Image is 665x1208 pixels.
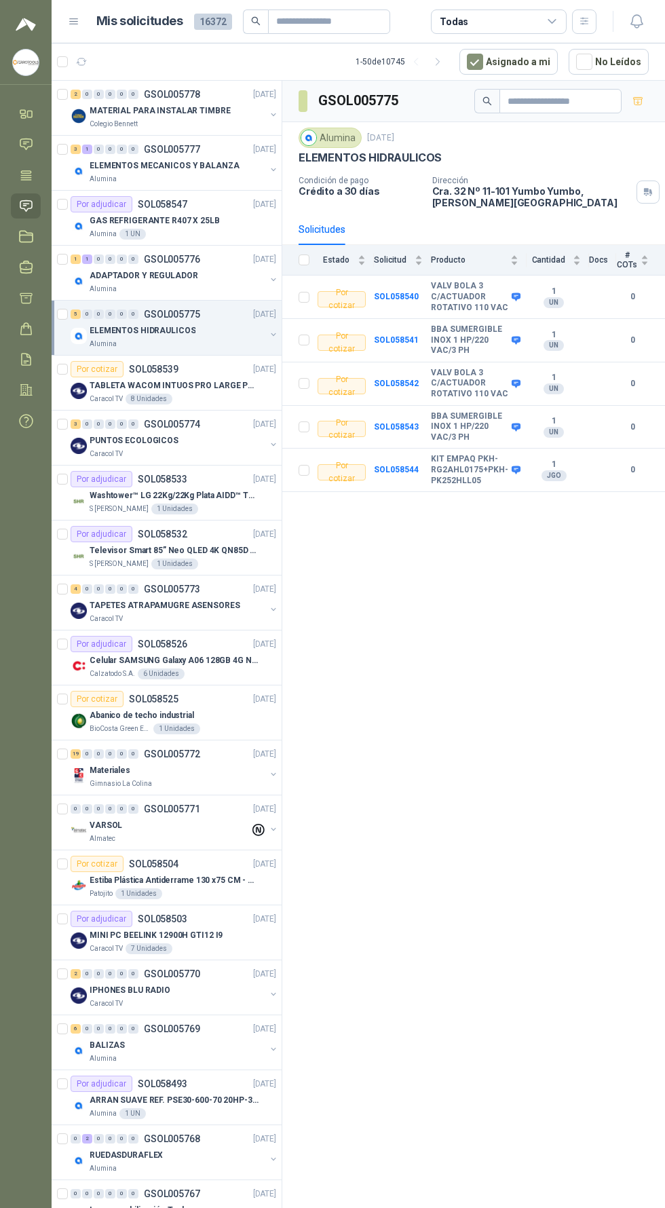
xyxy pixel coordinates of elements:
[71,636,132,652] div: Por adjudicar
[71,581,279,624] a: 4 0 0 0 0 0 GSOL005773[DATE] Company LogoTAPETES ATRAPAMUGRE ASENSORESCaracol TV
[138,668,185,679] div: 6 Unidades
[527,245,588,276] th: Cantidad
[126,394,172,404] div: 8 Unidades
[374,379,419,388] b: SOL058542
[90,324,195,337] p: ELEMENTOS HIDRAULICOS
[144,1024,200,1034] p: GSOL005769
[616,377,649,390] b: 0
[253,638,276,651] p: [DATE]
[96,12,183,31] h1: Mis solicitudes
[90,764,130,777] p: Materiales
[431,368,508,400] b: VALV BOLA 3 C/ACTUADOR ROTATIVO 110 VAC
[299,128,362,148] div: Alumina
[253,473,276,486] p: [DATE]
[71,438,87,454] img: Company Logo
[82,145,92,154] div: 1
[82,969,92,979] div: 0
[318,90,400,111] h3: GSOL005775
[94,749,104,759] div: 0
[253,748,276,761] p: [DATE]
[128,969,138,979] div: 0
[144,804,200,814] p: GSOL005771
[90,174,117,185] p: Alumina
[126,943,172,954] div: 7 Unidades
[71,328,87,344] img: Company Logo
[105,969,115,979] div: 0
[432,185,631,208] p: Cra. 32 Nº 11-101 Yumbo Yumbo , [PERSON_NAME][GEOGRAPHIC_DATA]
[71,86,279,130] a: 2 0 0 0 0 0 GSOL005778[DATE] Company LogoMATERIAL PARA INSTALAR TIMBREColegio Bennett
[71,856,123,872] div: Por cotizar
[115,888,162,899] div: 1 Unidades
[90,559,149,569] p: S [PERSON_NAME]
[71,911,132,927] div: Por adjudicar
[71,1134,81,1144] div: 0
[52,466,282,521] a: Por adjudicarSOL058533[DATE] Company LogoWashtower™ LG 22Kg/22Kg Plata AIDD™ ThinQ™ Steam™ WK22VS...
[431,245,527,276] th: Producto
[105,309,115,319] div: 0
[544,340,564,351] div: UN
[105,90,115,99] div: 0
[71,691,123,707] div: Por cotizar
[90,614,123,624] p: Caracol TV
[144,309,200,319] p: GSOL005775
[253,88,276,101] p: [DATE]
[71,416,279,459] a: 3 0 0 0 0 0 GSOL005774[DATE] Company LogoPUNTOS ECOLOGICOSCaracol TV
[440,14,468,29] div: Todas
[374,335,419,345] b: SOL058541
[253,913,276,926] p: [DATE]
[431,411,508,443] b: BBA SUMERGIBLE INOX 1 HP/220 VAC/3 PH
[544,427,564,438] div: UN
[253,803,276,816] p: [DATE]
[151,504,198,514] div: 1 Unidades
[71,218,87,234] img: Company Logo
[90,105,231,117] p: MATERIAL PARA INSTALAR TIMBRE
[432,176,631,185] p: Dirección
[253,253,276,266] p: [DATE]
[90,709,194,722] p: Abanico de techo industrial
[71,966,279,1009] a: 2 0 0 0 0 0 GSOL005770[DATE] Company LogoIPHONES BLU RADIOCaracol TV
[482,96,492,106] span: search
[318,421,366,437] div: Por cotizar
[71,306,279,350] a: 5 0 0 0 0 0 GSOL005775[DATE] Company LogoELEMENTOS HIDRAULICOSAlumina
[117,254,127,264] div: 0
[144,254,200,264] p: GSOL005776
[71,746,279,789] a: 19 0 0 0 0 0 GSOL005772[DATE] Company LogoMaterialesGimnasio La Colina
[90,119,138,130] p: Colegio Bennett
[253,363,276,376] p: [DATE]
[90,1149,163,1162] p: RUEDASDURAFLEX
[616,334,649,347] b: 0
[318,245,374,276] th: Estado
[374,465,419,474] b: SOL058544
[94,584,104,594] div: 0
[52,356,282,411] a: Por cotizarSOL058539[DATE] Company LogoTABLETA WACOM INTUOS PRO LARGE PTK870K0ACaracol TV8 Unidades
[71,969,81,979] div: 2
[105,419,115,429] div: 0
[253,1133,276,1146] p: [DATE]
[129,694,178,704] p: SOL058525
[105,1189,115,1198] div: 0
[71,804,81,814] div: 0
[90,833,115,844] p: Almatec
[544,297,564,308] div: UN
[90,1094,259,1107] p: ARRAN SUAVE REF. PSE30-600-70 20HP-30A
[616,290,649,303] b: 0
[117,90,127,99] div: 0
[431,281,508,313] b: VALV BOLA 3 C/ACTUADOR ROTATIVO 110 VAC
[128,419,138,429] div: 0
[16,16,36,33] img: Logo peakr
[105,254,115,264] div: 0
[318,255,355,265] span: Estado
[71,419,81,429] div: 3
[253,308,276,321] p: [DATE]
[71,196,132,212] div: Por adjudicar
[90,599,240,612] p: TAPETES ATRAPAMUGRE ASENSORES
[128,145,138,154] div: 0
[128,90,138,99] div: 0
[82,309,92,319] div: 0
[431,255,508,265] span: Producto
[90,943,123,954] p: Caracol TV
[52,191,282,246] a: Por adjudicarSOL058547[DATE] Company LogoGAS REFRIGERANTE R407 X 25LBAlumina1 UN
[90,489,259,502] p: Washtower™ LG 22Kg/22Kg Plata AIDD™ ThinQ™ Steam™ WK22VS6P
[318,335,366,351] div: Por cotizar
[71,309,81,319] div: 5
